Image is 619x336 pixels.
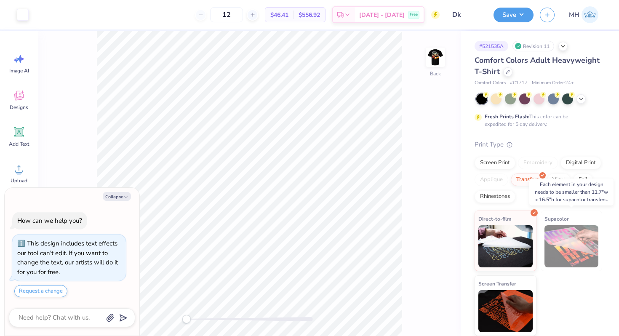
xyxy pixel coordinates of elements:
[9,67,29,74] span: Image AI
[359,11,405,19] span: [DATE] - [DATE]
[478,279,516,288] span: Screen Transfer
[494,8,534,22] button: Save
[270,11,288,19] span: $46.41
[478,290,533,332] img: Screen Transfer
[475,80,506,87] span: Comfort Colors
[544,225,599,267] img: Supacolor
[547,173,571,186] div: Vinyl
[475,140,602,149] div: Print Type
[299,11,320,19] span: $556.92
[529,179,614,205] div: Each element in your design needs to be smaller than 11.7"w x 16.5"h for supacolor transfers.
[10,104,28,111] span: Designs
[485,113,588,128] div: This color can be expedited for 5 day delivery.
[427,49,444,66] img: Back
[9,141,29,147] span: Add Text
[518,157,558,169] div: Embroidery
[560,157,601,169] div: Digital Print
[430,70,441,77] div: Back
[511,173,544,186] div: Transfers
[17,216,82,225] div: How can we help you?
[475,157,515,169] div: Screen Print
[478,214,512,223] span: Direct-to-film
[565,6,602,23] a: MH
[103,192,131,201] button: Collapse
[410,12,418,18] span: Free
[569,10,579,20] span: MH
[475,55,600,77] span: Comfort Colors Adult Heavyweight T-Shirt
[475,173,508,186] div: Applique
[485,113,529,120] strong: Fresh Prints Flash:
[573,173,593,186] div: Foil
[510,80,528,87] span: # C1717
[544,214,569,223] span: Supacolor
[475,41,508,51] div: # 521535A
[446,6,487,23] input: Untitled Design
[17,239,118,276] div: This design includes text effects our tool can't edit. If you want to change the text, our artist...
[532,80,574,87] span: Minimum Order: 24 +
[210,7,243,22] input: – –
[582,6,598,23] img: Mitra Hegde
[182,315,191,323] div: Accessibility label
[475,190,515,203] div: Rhinestones
[11,177,27,184] span: Upload
[512,41,554,51] div: Revision 11
[14,285,67,297] button: Request a change
[478,225,533,267] img: Direct-to-film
